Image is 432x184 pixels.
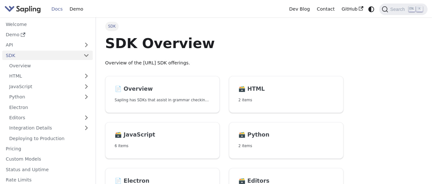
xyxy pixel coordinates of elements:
[338,4,366,14] a: GitHub
[48,4,66,14] a: Docs
[239,131,334,138] h2: Python
[105,22,343,31] nav: Breadcrumbs
[2,51,80,60] a: SDK
[115,131,210,138] h2: JavaScript
[6,82,93,91] a: JavaScript
[6,113,80,122] a: Editors
[239,97,334,103] p: 2 items
[286,4,313,14] a: Dev Blog
[105,59,343,67] p: Overview of the [URL] SDK offerings.
[115,97,210,103] p: Sapling has SDKs that assist in grammar checking text for Python and JavaScript, and an HTTP API ...
[115,143,210,149] p: 6 items
[66,4,87,14] a: Demo
[2,30,93,39] a: Demo
[6,71,93,81] a: HTML
[2,165,93,174] a: Status and Uptime
[6,123,93,133] a: Integration Details
[2,40,80,50] a: API
[2,20,93,29] a: Welcome
[105,35,343,52] h1: SDK Overview
[367,4,376,14] button: Switch between dark and light mode (currently system mode)
[239,143,334,149] p: 2 items
[4,4,43,14] a: Sapling.ai
[239,86,334,93] h2: HTML
[80,113,93,122] button: Expand sidebar category 'Editors'
[313,4,338,14] a: Contact
[105,76,220,113] a: 📄️ OverviewSapling has SDKs that assist in grammar checking text for Python and JavaScript, and a...
[2,144,93,154] a: Pricing
[229,122,343,159] a: 🗃️ Python2 items
[4,4,41,14] img: Sapling.ai
[80,40,93,50] button: Expand sidebar category 'API'
[229,76,343,113] a: 🗃️ HTML2 items
[6,61,93,71] a: Overview
[115,86,210,93] h2: Overview
[379,4,427,15] button: Search (Ctrl+K)
[105,122,220,159] a: 🗃️ JavaScript6 items
[80,51,93,60] button: Collapse sidebar category 'SDK'
[416,6,423,12] kbd: K
[388,7,409,12] span: Search
[6,103,93,112] a: Electron
[6,92,93,102] a: Python
[2,155,93,164] a: Custom Models
[6,134,93,143] a: Deploying to Production
[105,22,119,31] span: SDK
